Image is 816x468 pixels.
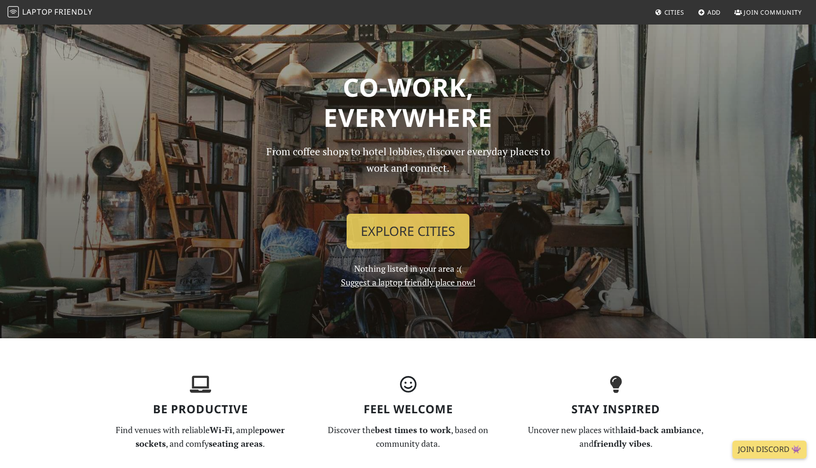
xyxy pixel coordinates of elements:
[258,143,558,206] p: From coffee shops to hotel lobbies, discover everyday places to work and connect.
[347,214,469,249] a: Explore Cities
[651,4,688,21] a: Cities
[54,7,92,17] span: Friendly
[518,423,714,451] p: Uncover new places with , and .
[210,424,232,435] strong: Wi-Fi
[310,402,506,416] h3: Feel Welcome
[252,143,564,289] div: Nothing listed in your area :(
[732,441,807,459] a: Join Discord 👾
[664,8,684,17] span: Cities
[22,7,53,17] span: Laptop
[8,6,19,17] img: LaptopFriendly
[375,424,451,435] strong: best times to work
[518,402,714,416] h3: Stay Inspired
[744,8,802,17] span: Join Community
[310,423,506,451] p: Discover the , based on community data.
[8,4,93,21] a: LaptopFriendly LaptopFriendly
[341,276,476,288] a: Suggest a laptop friendly place now!
[707,8,721,17] span: Add
[102,72,714,132] h1: Co-work, Everywhere
[594,438,650,449] strong: friendly vibes
[102,423,298,451] p: Find venues with reliable , ample , and comfy .
[731,4,806,21] a: Join Community
[102,402,298,416] h3: Be Productive
[694,4,725,21] a: Add
[209,438,263,449] strong: seating areas
[620,424,701,435] strong: laid-back ambiance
